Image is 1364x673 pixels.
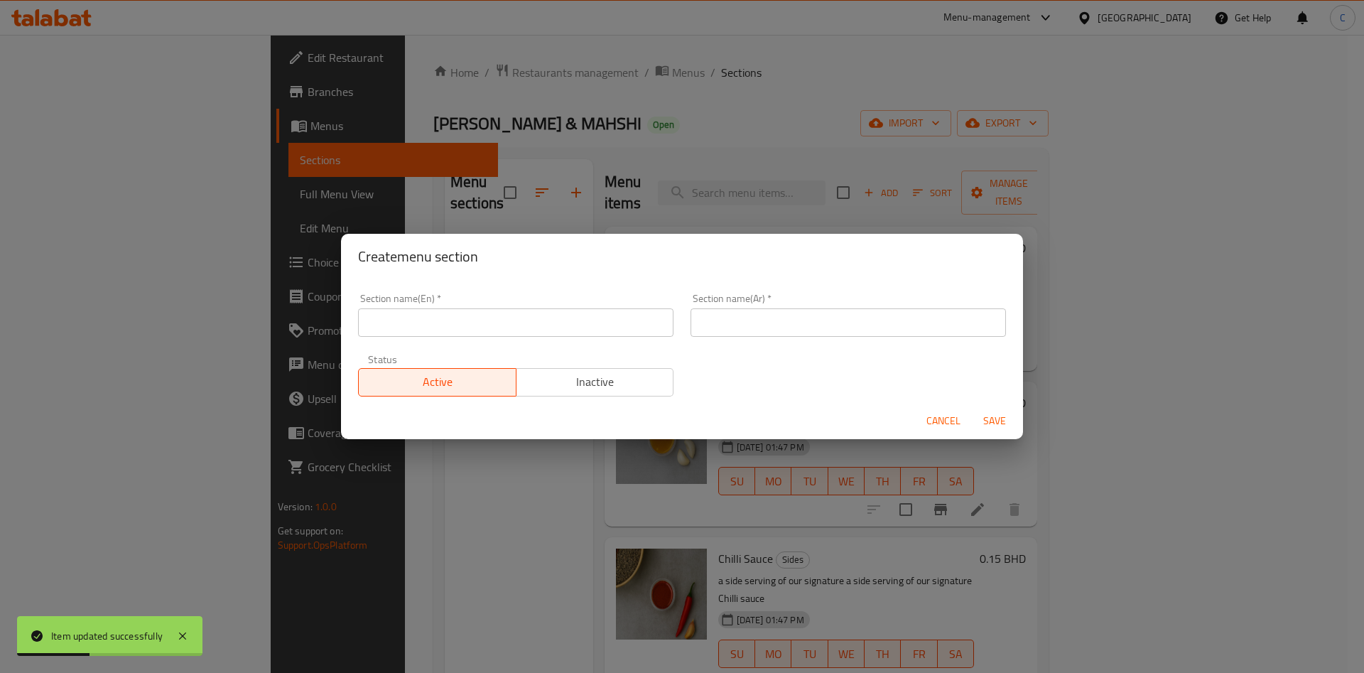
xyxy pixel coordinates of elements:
input: Please enter section name(en) [358,308,673,337]
span: Active [364,372,511,392]
input: Please enter section name(ar) [691,308,1006,337]
div: Item updated successfully [51,628,163,644]
h2: Create menu section [358,245,1006,268]
span: Cancel [926,412,960,430]
button: Inactive [516,368,674,397]
button: Save [972,408,1017,434]
span: Save [978,412,1012,430]
span: Inactive [522,372,669,392]
button: Cancel [921,408,966,434]
button: Active [358,368,516,397]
